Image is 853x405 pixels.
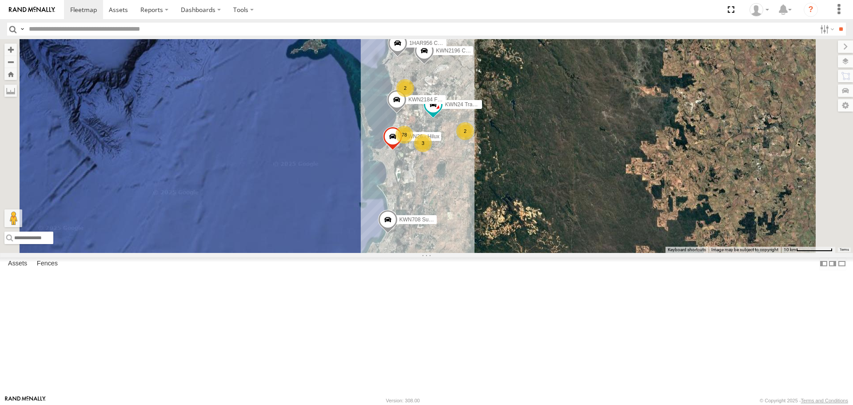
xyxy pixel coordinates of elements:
div: 2 [396,79,414,97]
span: KWN708 Supervisor NA [399,217,457,223]
a: Terms (opens in new tab) [840,248,849,251]
label: Dock Summary Table to the Left [819,257,828,270]
label: Fences [32,258,62,270]
i: ? [804,3,818,17]
label: Hide Summary Table [837,257,846,270]
div: 2 [456,122,474,140]
span: KWN24 Tractor [445,102,481,108]
button: Drag Pegman onto the map to open Street View [4,209,22,227]
button: Map Scale: 10 km per 78 pixels [781,247,835,253]
label: Search Filter Options [817,23,836,36]
div: Andrew Fisher [746,3,772,16]
div: 78 [395,126,413,144]
button: Zoom Home [4,68,17,80]
label: Dock Summary Table to the Right [828,257,837,270]
button: Zoom out [4,56,17,68]
div: Version: 308.00 [386,398,420,403]
span: KWN26 - Hilux [404,134,439,140]
label: Measure [4,84,17,97]
button: Zoom in [4,44,17,56]
button: Keyboard shortcuts [668,247,706,253]
label: Search Query [19,23,26,36]
label: Map Settings [838,99,853,112]
a: Terms and Conditions [801,398,848,403]
img: rand-logo.svg [9,7,55,13]
a: Visit our Website [5,396,46,405]
div: 3 [414,134,432,152]
label: Assets [4,258,32,270]
div: © Copyright 2025 - [760,398,848,403]
span: KWN2184 Facility Cleaning [408,96,473,103]
span: 1HAR956 Coor. Stat. Planing [409,40,478,46]
span: 10 km [784,247,796,252]
span: Image may be subject to copyright [711,247,778,252]
span: KWN2196 Coor.Project [436,48,491,54]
